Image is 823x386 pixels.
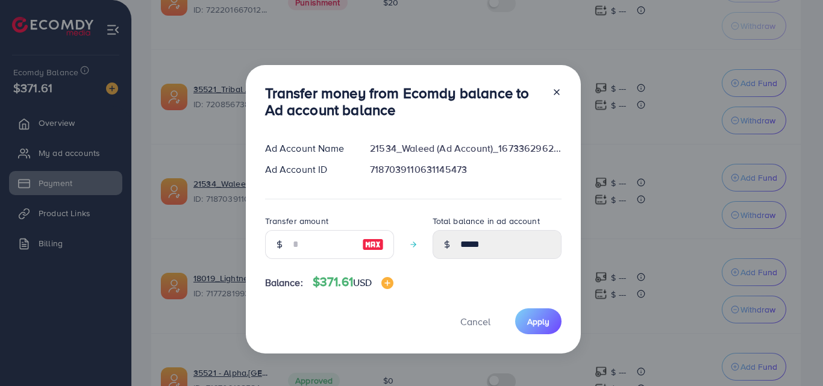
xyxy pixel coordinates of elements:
label: Total balance in ad account [433,215,540,227]
div: Ad Account Name [255,142,361,155]
button: Apply [515,308,562,334]
img: image [362,237,384,252]
div: 7187039110631145473 [360,163,571,176]
span: USD [353,276,372,289]
div: 21534_Waleed (Ad Account)_1673362962744 [360,142,571,155]
iframe: Chat [772,332,814,377]
img: image [381,277,393,289]
label: Transfer amount [265,215,328,227]
div: Ad Account ID [255,163,361,176]
span: Cancel [460,315,490,328]
h4: $371.61 [313,275,394,290]
h3: Transfer money from Ecomdy balance to Ad account balance [265,84,542,119]
button: Cancel [445,308,505,334]
span: Balance: [265,276,303,290]
span: Apply [527,316,549,328]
